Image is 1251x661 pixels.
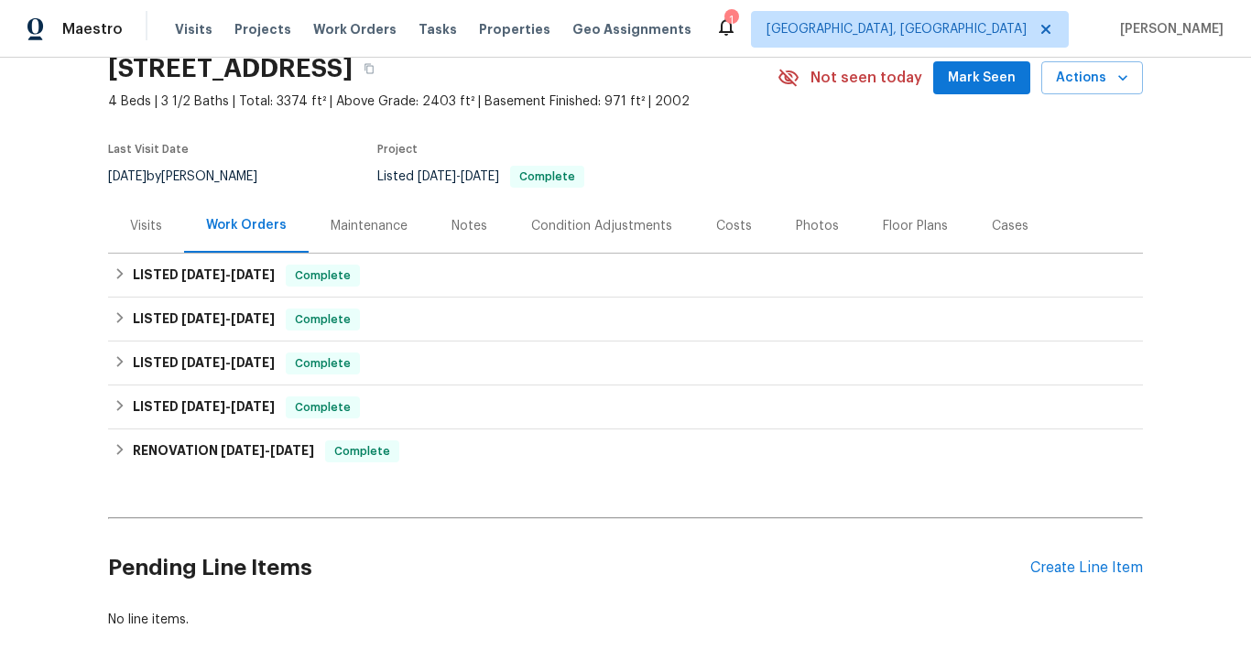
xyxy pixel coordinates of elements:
h2: [STREET_ADDRESS] [108,60,353,78]
span: Complete [327,442,397,461]
span: Tasks [419,23,457,36]
span: [GEOGRAPHIC_DATA], [GEOGRAPHIC_DATA] [767,20,1027,38]
span: Complete [288,266,358,285]
span: [DATE] [108,170,147,183]
span: [DATE] [231,356,275,369]
span: [DATE] [181,356,225,369]
span: Mark Seen [948,67,1016,90]
div: RENOVATION [DATE]-[DATE]Complete [108,429,1143,473]
span: Listed [377,170,584,183]
span: Work Orders [313,20,397,38]
span: Maestro [62,20,123,38]
h6: LISTED [133,309,275,330]
span: Complete [512,171,582,182]
span: [DATE] [270,444,314,457]
span: [DATE] [418,170,456,183]
span: [DATE] [461,170,499,183]
div: Condition Adjustments [531,217,672,235]
span: [DATE] [231,400,275,413]
h6: LISTED [133,352,275,374]
span: - [418,170,499,183]
span: - [181,356,275,369]
h6: LISTED [133,265,275,287]
span: Geo Assignments [572,20,691,38]
div: LISTED [DATE]-[DATE]Complete [108,341,1143,385]
span: Actions [1056,67,1128,90]
h6: LISTED [133,396,275,418]
div: by [PERSON_NAME] [108,166,279,188]
span: [DATE] [231,268,275,281]
span: Not seen today [810,69,922,87]
span: Project [377,144,418,155]
div: No line items. [108,611,1143,629]
span: Projects [234,20,291,38]
h6: RENOVATION [133,440,314,462]
button: Copy Address [353,52,386,85]
span: [PERSON_NAME] [1113,20,1224,38]
div: LISTED [DATE]-[DATE]Complete [108,298,1143,341]
div: Costs [716,217,752,235]
span: Properties [479,20,550,38]
button: Actions [1041,61,1143,95]
div: Visits [130,217,162,235]
span: - [181,312,275,325]
div: Cases [992,217,1028,235]
span: Last Visit Date [108,144,189,155]
span: - [181,268,275,281]
span: Complete [288,310,358,329]
div: LISTED [DATE]-[DATE]Complete [108,385,1143,429]
span: - [181,400,275,413]
span: [DATE] [181,268,225,281]
span: [DATE] [181,400,225,413]
div: Maintenance [331,217,408,235]
div: Photos [796,217,839,235]
span: Complete [288,398,358,417]
h2: Pending Line Items [108,526,1030,611]
span: Complete [288,354,358,373]
span: [DATE] [181,312,225,325]
div: 1 [724,11,737,29]
div: Work Orders [206,216,287,234]
span: Visits [175,20,212,38]
div: LISTED [DATE]-[DATE]Complete [108,254,1143,298]
span: [DATE] [231,312,275,325]
span: 4 Beds | 3 1/2 Baths | Total: 3374 ft² | Above Grade: 2403 ft² | Basement Finished: 971 ft² | 2002 [108,92,778,111]
div: Create Line Item [1030,559,1143,577]
span: [DATE] [221,444,265,457]
div: Notes [451,217,487,235]
button: Mark Seen [933,61,1030,95]
div: Floor Plans [883,217,948,235]
span: - [221,444,314,457]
